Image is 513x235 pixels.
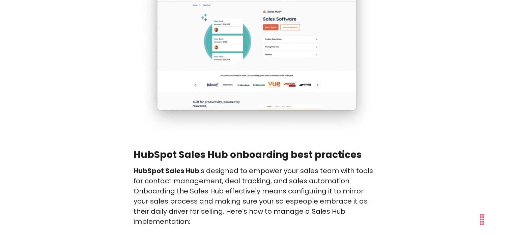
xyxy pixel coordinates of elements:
h2: HubSpot Sales Hub onboarding best practices [134,148,380,161]
strong: HubSpot Sales Hub [134,166,199,175]
div: 聊天小组件 [479,203,513,235]
iframe: Chat Widget [479,203,513,235]
div: 拖动 [477,209,487,230]
p: is designed to empower your sales team with tools for contact management, deal tracking, and sale... [134,166,380,227]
